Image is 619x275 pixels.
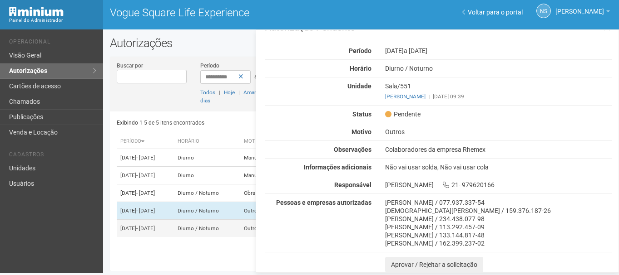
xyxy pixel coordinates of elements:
div: [PERSON_NAME] / 077.937.337-54 [385,198,612,207]
h1: Vogue Square Life Experience [110,7,354,19]
td: [DATE] [117,184,174,202]
td: Diurno / Noturno [174,220,240,237]
a: [PERSON_NAME] [555,9,610,16]
span: - [DATE] [136,154,155,161]
td: Diurno / Noturno [174,184,240,202]
a: NS [536,4,551,18]
a: Hoje [224,89,235,96]
th: Horário [174,134,240,149]
div: Colaboradores da empresa Rhemex [378,145,619,154]
td: Manutenção [240,149,291,167]
div: [DATE] [378,47,619,55]
strong: Responsável [334,181,371,188]
span: | [429,93,431,100]
a: Todos [200,89,215,96]
span: - [DATE] [136,207,155,214]
strong: Status [352,111,371,118]
div: [PERSON_NAME] 21- 979620166 [378,181,619,189]
div: Sala/551 [378,82,619,101]
td: Manutenção [240,167,291,184]
span: - [DATE] [136,225,155,232]
div: [PERSON_NAME] / 234.438.077-98 [385,215,612,223]
td: Diurno [174,149,240,167]
label: Buscar por [117,62,143,70]
span: | [238,89,240,96]
div: [DEMOGRAPHIC_DATA][PERSON_NAME] / 159.376.187-26 [385,207,612,215]
div: Diurno / Noturno [378,64,619,72]
strong: Horário [350,65,371,72]
span: a [DATE] [404,47,427,54]
span: - [DATE] [136,172,155,179]
strong: Pessoas e empresas autorizadas [276,199,371,206]
div: Não vai usar solda, Não vai usar cola [378,163,619,171]
strong: Período [349,47,371,54]
td: [DATE] [117,149,174,167]
li: Operacional [9,39,96,48]
div: Outros [378,128,619,136]
h3: Autorização Pendente [265,23,612,32]
span: - [DATE] [136,190,155,196]
td: Obra [240,184,291,202]
div: Painel do Administrador [9,16,96,24]
span: Pendente [385,110,421,118]
li: Cadastros [9,151,96,161]
th: Motivo [240,134,291,149]
a: [PERSON_NAME] [385,93,426,100]
td: Diurno [174,167,240,184]
strong: Unidade [347,82,371,90]
div: [PERSON_NAME] / 162.399.237-02 [385,239,612,247]
button: Aprovar / Rejeitar a solicitação [385,257,483,272]
label: Período [200,62,219,70]
span: a [254,72,258,80]
div: [PERSON_NAME] / 113.292.457-09 [385,223,612,231]
td: [DATE] [117,202,174,220]
strong: Informações adicionais [304,164,371,171]
td: [DATE] [117,220,174,237]
strong: Motivo [352,128,371,135]
div: Exibindo 1-5 de 5 itens encontrados [117,116,359,130]
td: Outros [240,220,291,237]
span: | [219,89,220,96]
a: Amanhã [243,89,263,96]
td: Diurno / Noturno [174,202,240,220]
h2: Autorizações [110,36,612,50]
strong: Observações [334,146,371,153]
img: Minium [9,7,64,16]
div: [DATE] 09:39 [385,92,612,101]
div: [PERSON_NAME] / 133.144.817-48 [385,231,612,239]
th: Período [117,134,174,149]
td: [DATE] [117,167,174,184]
td: Outros [240,202,291,220]
a: Voltar para o portal [462,9,523,16]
